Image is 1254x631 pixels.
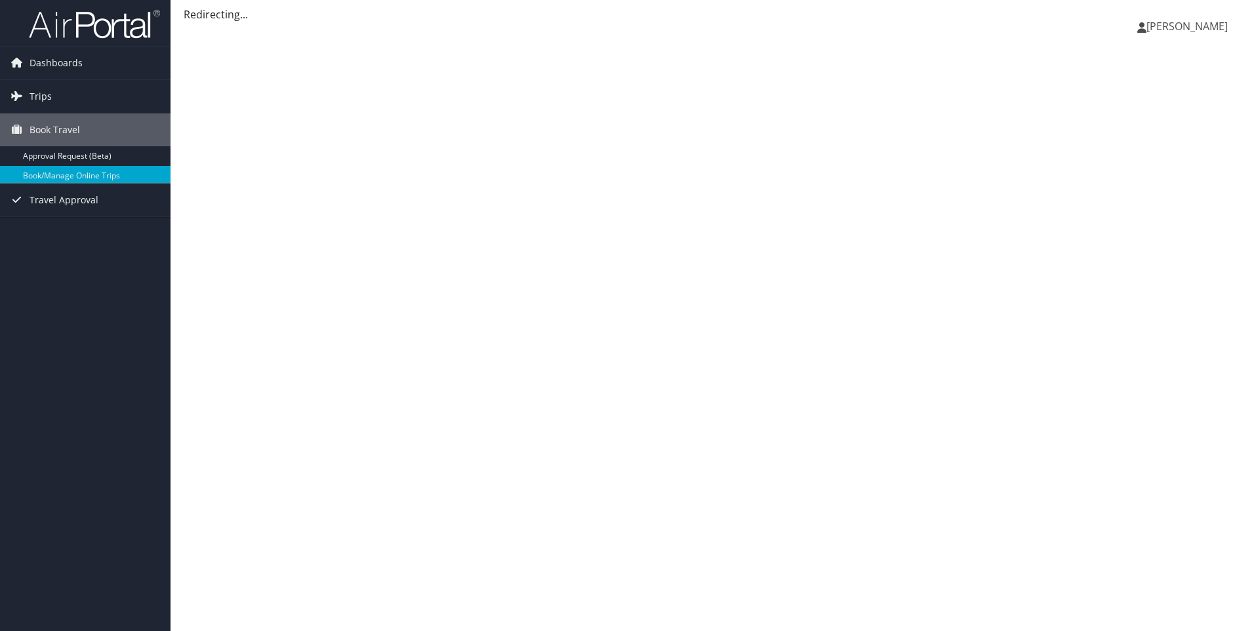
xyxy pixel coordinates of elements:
[29,9,160,39] img: airportal-logo.png
[30,47,83,79] span: Dashboards
[1146,19,1228,33] span: [PERSON_NAME]
[1137,7,1241,46] a: [PERSON_NAME]
[30,80,52,113] span: Trips
[30,184,98,216] span: Travel Approval
[30,113,80,146] span: Book Travel
[184,7,1241,22] div: Redirecting...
